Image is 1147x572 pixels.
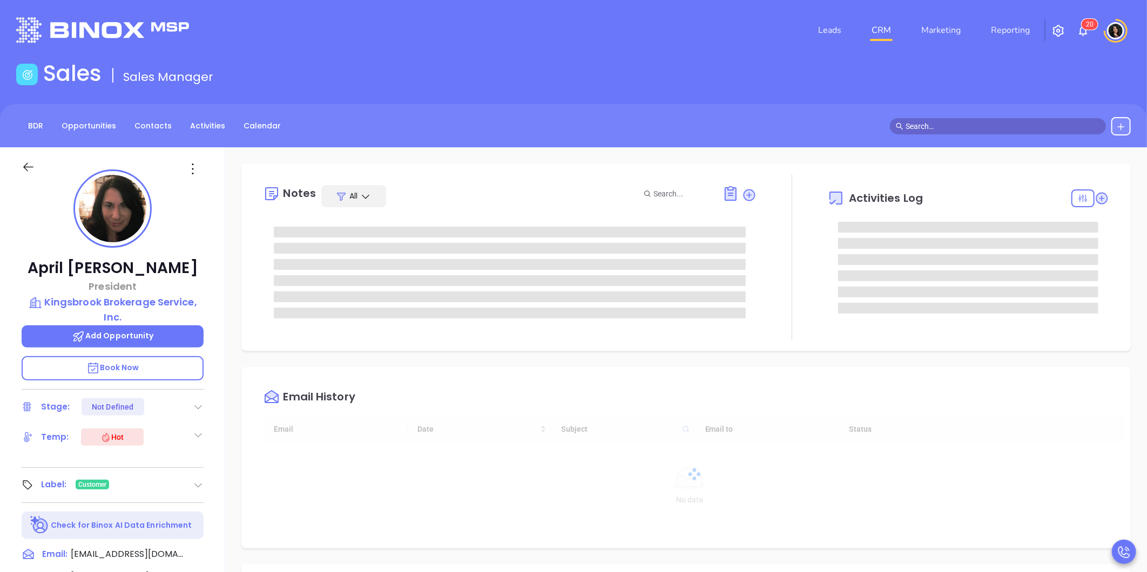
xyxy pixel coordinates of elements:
[1052,24,1065,37] img: iconSetting
[78,479,107,491] span: Customer
[123,69,213,85] span: Sales Manager
[867,19,895,41] a: CRM
[55,117,123,135] a: Opportunities
[79,175,146,242] img: profile-user
[128,117,178,135] a: Contacts
[849,193,923,203] span: Activities Log
[1107,22,1124,39] img: user
[1077,24,1090,37] img: iconNotification
[22,258,204,278] p: April [PERSON_NAME]
[16,17,189,43] img: logo
[906,120,1100,132] input: Search…
[100,431,124,444] div: Hot
[917,19,965,41] a: Marketing
[283,391,355,406] div: Email History
[184,117,232,135] a: Activities
[41,476,67,493] div: Label:
[22,279,204,294] p: President
[92,398,133,416] div: Not Defined
[987,19,1034,41] a: Reporting
[896,122,903,130] span: search
[43,60,102,86] h1: Sales
[1082,19,1098,30] sup: 20
[86,362,139,373] span: Book Now
[349,190,357,201] span: All
[41,429,69,445] div: Temp:
[1086,21,1090,28] span: 2
[41,399,70,415] div: Stage:
[237,117,287,135] a: Calendar
[30,516,49,535] img: Ai-Enrich-DaqCidB-.svg
[22,117,50,135] a: BDR
[71,548,184,561] span: [EMAIL_ADDRESS][DOMAIN_NAME]
[72,330,154,341] span: Add Opportunity
[22,295,204,324] a: Kingsbrook Brokerage Service, Inc.
[653,188,711,200] input: Search...
[814,19,846,41] a: Leads
[42,548,68,562] span: Email:
[51,520,192,531] p: Check for Binox AI Data Enrichment
[283,188,316,199] div: Notes
[1090,21,1094,28] span: 0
